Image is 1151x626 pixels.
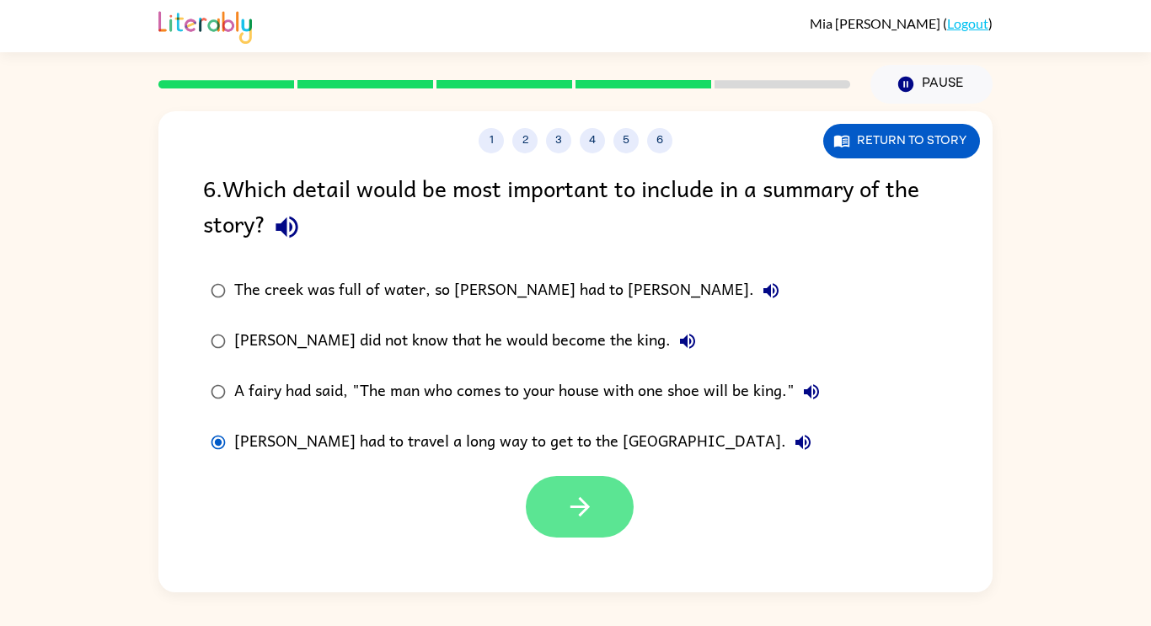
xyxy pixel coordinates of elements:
[754,274,788,308] button: The creek was full of water, so [PERSON_NAME] had to [PERSON_NAME].
[234,375,828,409] div: A fairy had said, "The man who comes to your house with one shoe will be king."
[158,7,252,44] img: Literably
[823,124,980,158] button: Return to story
[546,128,571,153] button: 3
[479,128,504,153] button: 1
[613,128,639,153] button: 5
[512,128,538,153] button: 2
[234,324,704,358] div: [PERSON_NAME] did not know that he would become the king.
[580,128,605,153] button: 4
[810,15,943,31] span: Mia [PERSON_NAME]
[671,324,704,358] button: [PERSON_NAME] did not know that he would become the king.
[234,274,788,308] div: The creek was full of water, so [PERSON_NAME] had to [PERSON_NAME].
[795,375,828,409] button: A fairy had said, "The man who comes to your house with one shoe will be king."
[947,15,988,31] a: Logout
[870,65,993,104] button: Pause
[786,425,820,459] button: [PERSON_NAME] had to travel a long way to get to the [GEOGRAPHIC_DATA].
[647,128,672,153] button: 6
[810,15,993,31] div: ( )
[234,425,820,459] div: [PERSON_NAME] had to travel a long way to get to the [GEOGRAPHIC_DATA].
[203,170,948,249] div: 6 . Which detail would be most important to include in a summary of the story?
